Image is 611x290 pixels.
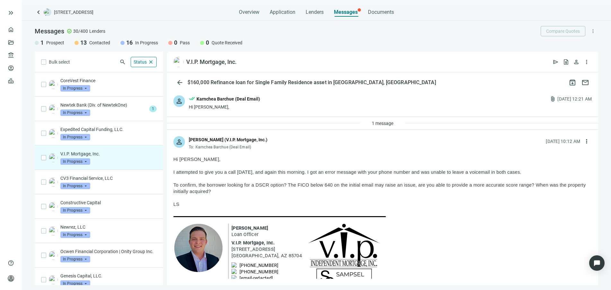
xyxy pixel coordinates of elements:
[67,29,72,34] span: check_circle
[8,52,12,58] span: account_balance
[60,175,157,181] p: CV3 Financial Service, LLC
[60,207,90,214] span: In Progress
[579,76,592,89] button: mail
[583,59,590,65] span: more_vert
[180,40,190,46] span: Pass
[35,8,42,16] a: keyboard_arrow_left
[306,9,324,15] span: Lenders
[176,79,184,86] span: arrow_back
[60,256,90,262] span: In Progress
[60,77,157,84] p: CoreVest Finance
[239,9,259,15] span: Overview
[583,138,590,145] span: more_vert
[175,138,183,146] span: person
[135,40,158,46] span: In Progress
[60,102,147,108] p: Newtek Bank (Div. of NewtekOne)
[561,57,571,67] button: request_quote
[60,232,90,238] span: In Progress
[566,76,579,89] button: archive
[49,58,70,66] span: Bulk select
[60,248,157,255] p: Ocwen Financial Corporation | Onity Group Inc.
[44,8,51,16] img: deal-logo
[119,59,126,65] span: search
[206,39,209,47] span: 0
[546,138,580,145] div: [DATE] 10:12 AM
[189,104,260,110] div: Hi [PERSON_NAME],
[49,251,58,260] img: b4a9ab64-2e52-4e56-8950-d7303ed7cd96
[212,40,242,46] span: Quote Received
[35,27,64,35] span: Messages
[550,96,556,102] span: attach_file
[80,39,87,47] span: 13
[551,57,561,67] button: send
[49,226,58,235] img: 15de6945-95c5-4f5c-ab7f-e01c3fe59597
[40,39,44,47] span: 1
[368,9,394,15] span: Documents
[563,59,569,65] span: request_quote
[60,273,157,279] p: Genesis Capital, LLC.
[60,126,157,133] p: Expedited Capital Funding, LLC.
[189,136,267,143] div: [PERSON_NAME] (V.I.P. Mortgage, Inc.)
[581,57,592,67] button: more_vert
[134,59,147,65] span: Status
[569,79,576,86] span: archive
[590,28,596,34] span: more_vert
[175,97,183,105] span: person
[60,151,157,157] p: V.I.P. Mortgage, Inc.
[49,275,58,284] img: 180bca5f-ae34-4ebb-85e1-32cf89ce9777.png
[270,9,295,15] span: Application
[60,199,157,206] p: Constructive Capital
[49,129,58,138] img: 0de2b901-66e4-48fa-8912-916a9283d95a
[49,104,58,113] img: 8e676e61-5252-4915-9d83-3b9cf0061b1d
[54,9,93,15] span: [STREET_ADDRESS]
[173,57,184,67] img: 719d094c-9ea0-49c4-9761-fe4dce768f4e
[46,40,64,46] span: Prospect
[60,110,90,116] span: In Progress
[149,106,157,112] span: 1
[174,39,177,47] span: 0
[73,28,88,34] span: 30/400
[7,9,15,17] button: keyboard_double_arrow_right
[366,118,399,128] button: 1 message
[588,26,598,36] button: more_vert
[148,59,154,65] span: close
[573,59,580,65] span: person
[60,224,157,230] p: Newrez, LLC
[557,95,592,102] div: [DATE] 12:21 AM
[334,9,358,15] span: Messages
[89,28,105,34] span: Lenders
[541,26,585,36] button: Compare Quotes
[189,95,195,104] span: done_all
[581,79,589,86] span: mail
[49,153,58,162] img: 719d094c-9ea0-49c4-9761-fe4dce768f4e
[89,40,110,46] span: Contacted
[186,79,437,86] div: $160,000 Refinance loan for Single Family Residence asset in [GEOGRAPHIC_DATA], [GEOGRAPHIC_DATA]
[49,80,58,89] img: 1848b7b9-4a7c-487d-ac73-49d0f56c698a.png
[8,275,14,282] span: person
[196,95,260,102] div: Karnchea Barchue (Deal Email)
[553,59,559,65] span: send
[581,136,592,146] button: more_vert
[60,134,90,140] span: In Progress
[589,255,605,271] div: Open Intercom Messenger
[186,58,237,66] div: V.I.P. Mortgage, Inc.
[60,158,90,165] span: In Progress
[126,39,133,47] span: 16
[60,85,90,92] span: In Progress
[8,260,14,266] span: help
[49,178,58,187] img: 52b09785-51e1-4c5f-a8d5-50978b48ac90
[372,121,393,126] span: 1 message
[189,145,267,150] div: To:
[173,76,186,89] button: arrow_back
[196,145,251,149] span: Karnchea Barchue (Deal Email)
[49,202,58,211] img: 2e213a13-76d0-4788-bb82-afea13e82eca.png
[60,280,90,287] span: In Progress
[60,183,90,189] span: In Progress
[571,57,581,67] button: person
